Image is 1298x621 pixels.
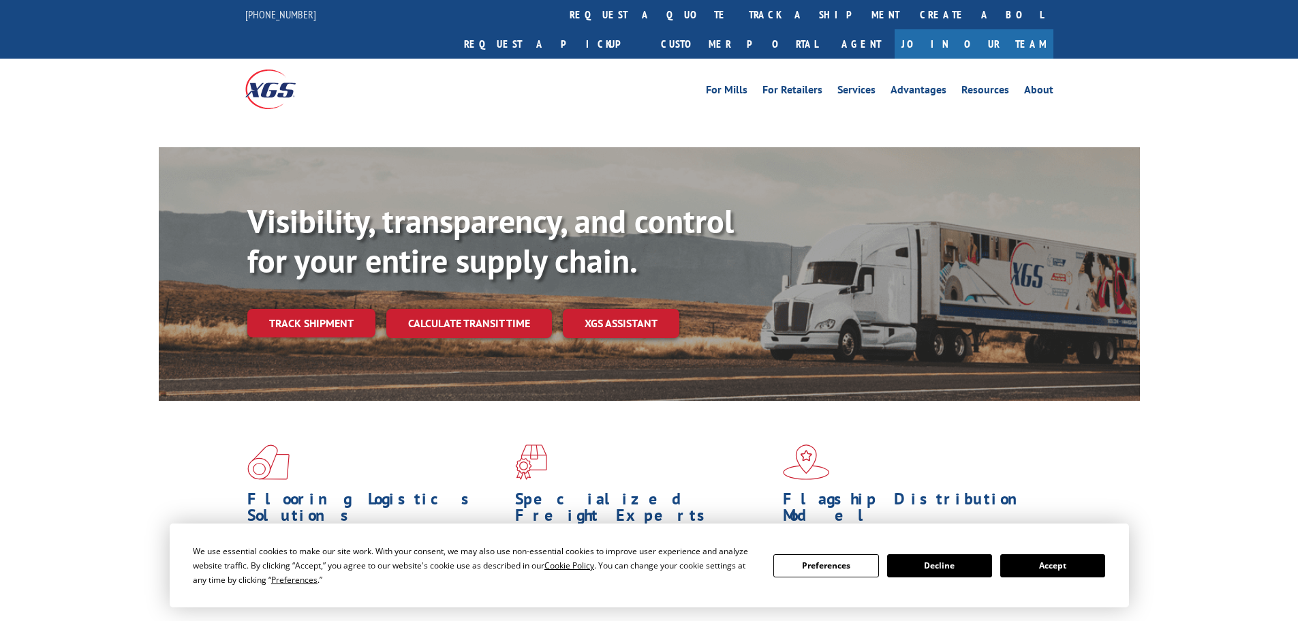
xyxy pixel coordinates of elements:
[454,29,651,59] a: Request a pickup
[247,309,375,337] a: Track shipment
[247,444,290,480] img: xgs-icon-total-supply-chain-intelligence-red
[170,524,1129,607] div: Cookie Consent Prompt
[1024,85,1053,100] a: About
[706,85,747,100] a: For Mills
[271,574,318,586] span: Preferences
[1000,554,1105,577] button: Accept
[783,444,830,480] img: xgs-icon-flagship-distribution-model-red
[515,444,547,480] img: xgs-icon-focused-on-flooring-red
[837,85,876,100] a: Services
[247,200,734,282] b: Visibility, transparency, and control for your entire supply chain.
[515,491,773,530] h1: Specialized Freight Experts
[891,85,946,100] a: Advantages
[961,85,1009,100] a: Resources
[193,544,757,587] div: We use essential cookies to make our site work. With your consent, we may also use non-essential ...
[773,554,878,577] button: Preferences
[247,491,505,530] h1: Flooring Logistics Solutions
[828,29,895,59] a: Agent
[783,491,1040,530] h1: Flagship Distribution Model
[887,554,992,577] button: Decline
[762,85,822,100] a: For Retailers
[245,7,316,21] a: [PHONE_NUMBER]
[563,309,679,338] a: XGS ASSISTANT
[386,309,552,338] a: Calculate transit time
[544,560,594,571] span: Cookie Policy
[895,29,1053,59] a: Join Our Team
[651,29,828,59] a: Customer Portal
